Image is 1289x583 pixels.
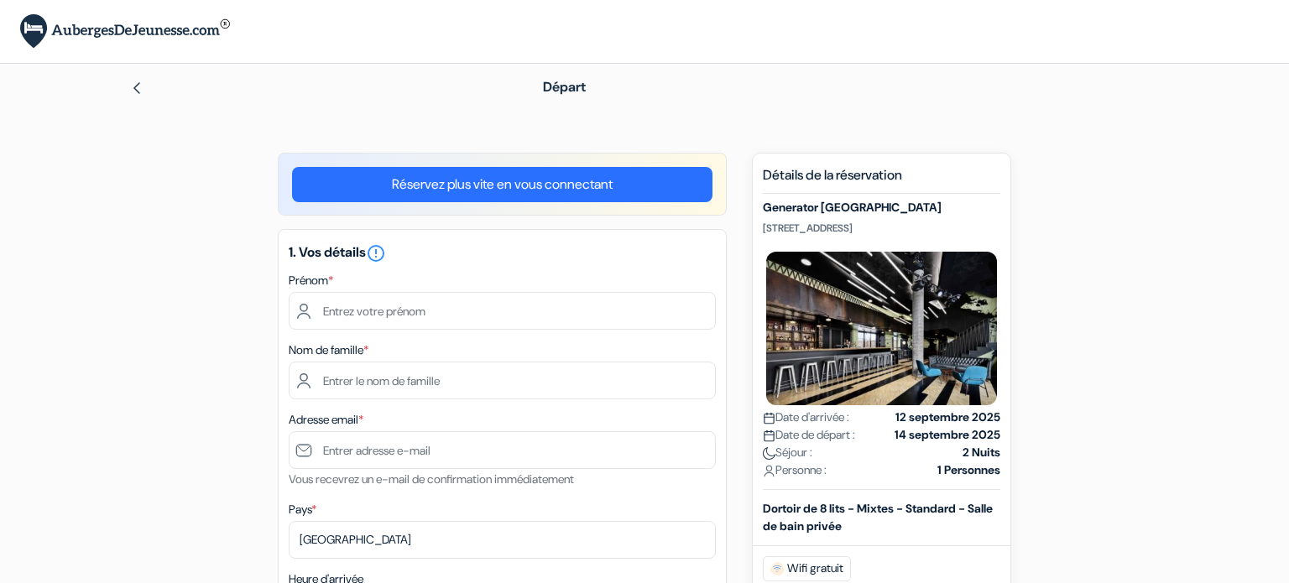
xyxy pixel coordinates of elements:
[289,362,716,399] input: Entrer le nom de famille
[763,429,775,442] img: calendar.svg
[763,412,775,424] img: calendar.svg
[289,471,574,487] small: Vous recevrez un e-mail de confirmation immédiatement
[763,461,827,479] span: Personne :
[895,426,1000,444] strong: 14 septembre 2025
[289,411,363,429] label: Adresse email
[289,501,316,518] label: Pays
[366,243,386,263] i: error_outline
[763,426,855,444] span: Date de départ :
[366,243,386,261] a: error_outline
[770,562,784,575] img: free_wifi.svg
[20,14,230,49] img: AubergesDeJeunesse.com
[763,501,993,534] b: Dortoir de 8 lits - Mixtes - Standard - Salle de bain privée
[289,292,716,330] input: Entrez votre prénom
[763,221,1000,235] p: [STREET_ADDRESS]
[763,447,775,460] img: moon.svg
[289,431,716,469] input: Entrer adresse e-mail
[895,409,1000,426] strong: 12 septembre 2025
[292,167,712,202] a: Réservez plus vite en vous connectant
[130,81,144,95] img: left_arrow.svg
[763,200,1000,215] h5: Generator [GEOGRAPHIC_DATA]
[963,444,1000,461] strong: 2 Nuits
[543,78,586,96] span: Départ
[289,341,368,359] label: Nom de famille
[763,167,1000,194] h5: Détails de la réservation
[763,409,849,426] span: Date d'arrivée :
[763,556,851,581] span: Wifi gratuit
[763,444,812,461] span: Séjour :
[763,465,775,477] img: user_icon.svg
[289,272,333,289] label: Prénom
[289,243,716,263] h5: 1. Vos détails
[937,461,1000,479] strong: 1 Personnes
